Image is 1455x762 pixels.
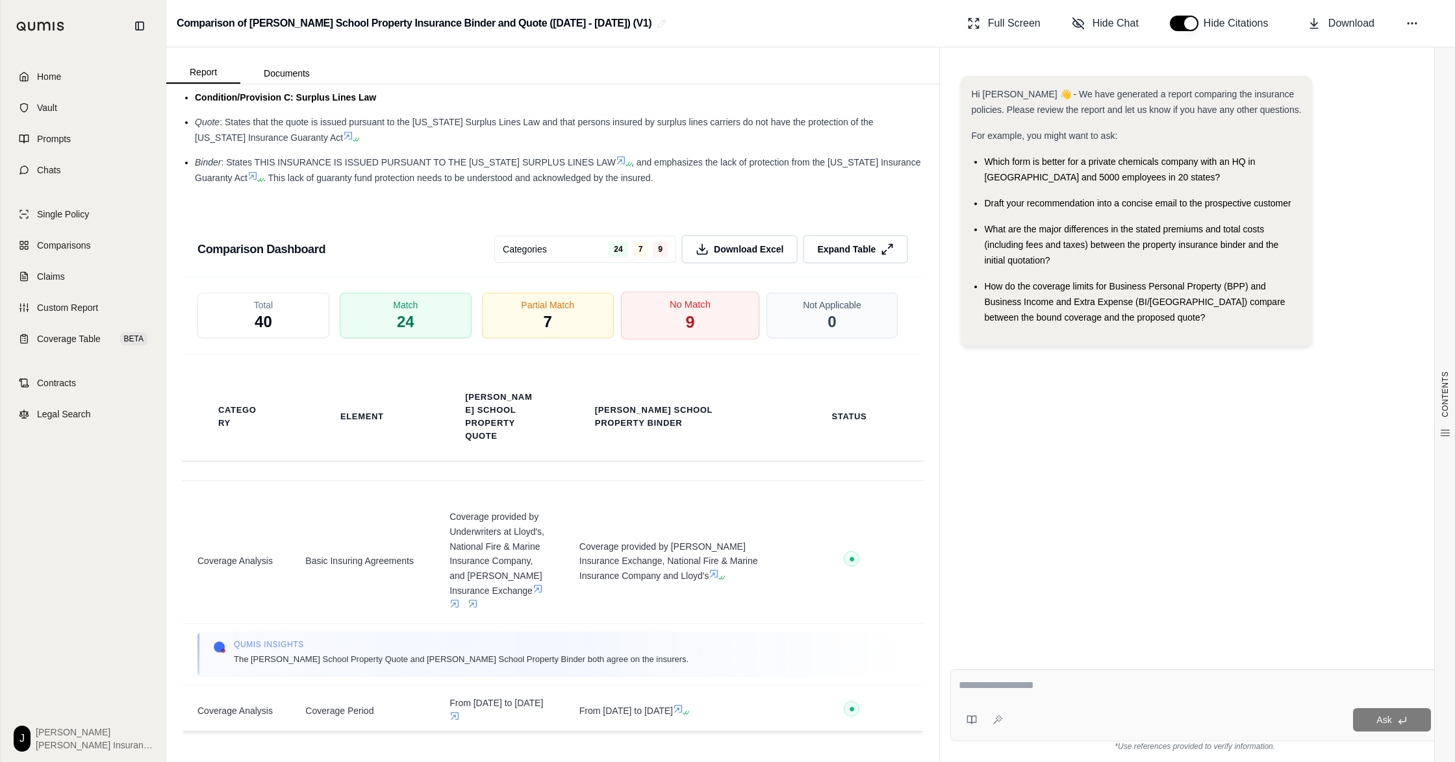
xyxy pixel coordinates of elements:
[544,312,552,332] span: 7
[36,726,153,739] span: [PERSON_NAME]
[1204,16,1276,31] span: Hide Citations
[177,12,652,35] h2: Comparison of [PERSON_NAME] School Property Insurance Binder and Quote ([DATE] - [DATE]) (V1)
[971,89,1301,115] span: Hi [PERSON_NAME] 👋 - We have generated a report comparing the insurance policies. Please review t...
[8,231,158,260] a: Comparisons
[8,93,158,122] a: Vault
[234,639,689,650] span: Qumis INSIGHTS
[449,696,548,726] span: From [DATE] to [DATE]
[234,652,689,666] span: The [PERSON_NAME] School Property Quote and [PERSON_NAME] School Property Binder both agree on th...
[120,332,147,345] span: BETA
[37,208,89,221] span: Single Policy
[984,224,1278,265] span: What are the major differences in the stated premiums and total costs (including fees and taxes) ...
[8,262,158,291] a: Claims
[494,236,676,263] button: Categories2479
[16,21,65,31] img: Qumis Logo
[37,164,61,177] span: Chats
[37,239,90,252] span: Comparisons
[203,396,274,437] th: Category
[1302,10,1380,36] button: Download
[255,312,272,332] span: 40
[1067,10,1144,36] button: Hide Chat
[240,63,333,84] button: Documents
[166,62,240,84] button: Report
[670,298,711,312] span: No Match
[844,551,859,571] button: ●
[8,125,158,153] a: Prompts
[197,554,274,569] span: Coverage Analysis
[37,70,61,83] span: Home
[521,299,574,312] span: Partial Match
[8,400,158,428] a: Legal Search
[393,299,418,312] span: Match
[195,157,221,167] span: Binder
[305,554,418,569] span: Basic Insuring Agreements
[14,726,31,752] div: J
[984,198,1291,208] span: Draft your recommendation into a concise email to the prospective customer
[685,312,694,334] span: 9
[653,241,668,257] span: 9
[1328,16,1374,31] span: Download
[37,332,101,345] span: Coverage Table
[37,132,71,145] span: Prompts
[37,270,65,283] span: Claims
[37,408,91,421] span: Legal Search
[37,301,98,314] span: Custom Report
[950,741,1439,752] div: *Use references provided to verify information.
[844,701,859,721] button: ●
[1376,715,1391,725] span: Ask
[609,241,627,257] span: 24
[397,312,414,332] span: 24
[36,739,153,752] span: [PERSON_NAME] Insurance
[984,156,1255,182] span: Which form is better for a private chemicals company with an HQ in [GEOGRAPHIC_DATA] and 5000 emp...
[1353,708,1431,731] button: Ask
[1093,16,1139,31] span: Hide Chat
[449,383,548,450] th: [PERSON_NAME] School Property Quote
[579,396,765,437] th: [PERSON_NAME] School Property Binder
[803,299,861,312] span: Not Applicable
[8,369,158,397] a: Contracts
[579,704,765,719] span: From [DATE] to [DATE]
[828,312,836,332] span: 0
[988,16,1041,31] span: Full Screen
[305,704,418,719] span: Coverage Period
[8,325,158,353] a: Coverage TableBETA
[449,510,548,613] span: Coverage provided by Underwriters at Lloyd's, National Fire & Marine Insurance Company, and [PERS...
[633,241,648,257] span: 7
[971,130,1117,141] span: For example, you might want to ask:
[195,117,220,127] span: Quote
[849,704,855,714] span: ●
[579,539,765,584] span: Coverage provided by [PERSON_NAME] Insurance Exchange, National Fire & Marine Insurance Company a...
[213,641,226,654] img: Qumis
[37,376,76,389] span: Contracts
[1440,371,1450,417] span: CONTENTS
[129,16,150,36] button: Collapse sidebar
[254,299,273,312] span: Total
[195,92,376,103] span: Condition/Provision C: Surplus Lines Law
[962,10,1046,36] button: Full Screen
[8,200,158,228] a: Single Policy
[984,281,1285,323] span: How do the coverage limits for Business Personal Property (BPP) and Business Income and Extra Exp...
[8,156,158,184] a: Chats
[325,402,399,431] th: Element
[817,243,876,256] span: Expand Table
[503,243,547,256] span: Categories
[195,157,920,183] span: , and emphasizes the lack of protection from the [US_STATE] Insurance Guaranty Act
[8,62,158,91] a: Home
[195,117,874,143] span: : States that the quote is issued pursuant to the [US_STATE] Surplus Lines Law and that persons i...
[8,293,158,322] a: Custom Report
[221,157,616,167] span: : States THIS INSURANCE IS ISSUED PURSUANT TO THE [US_STATE] SURPLUS LINES LAW
[681,235,798,264] button: Download Excel
[714,243,783,256] span: Download Excel
[263,173,653,183] span: . This lack of guaranty fund protection needs to be understood and acknowledged by the insured.
[197,704,274,719] span: Coverage Analysis
[849,554,855,564] span: ●
[37,101,57,114] span: Vault
[197,238,325,261] h3: Comparison Dashboard
[803,235,908,264] button: Expand Table
[816,402,882,431] th: Status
